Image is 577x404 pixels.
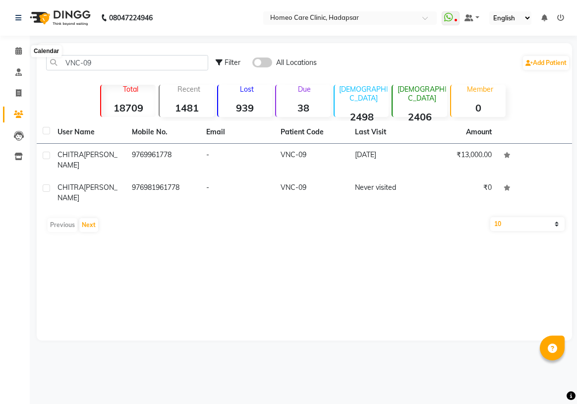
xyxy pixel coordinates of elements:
[222,85,273,94] p: Lost
[46,55,208,70] input: Search by Name/Mobile/Email/Code
[58,150,84,159] span: CHITRA
[25,4,93,32] img: logo
[58,183,84,192] span: CHITRA
[523,56,569,70] a: Add Patient
[276,58,317,68] span: All Locations
[423,176,498,209] td: ₹0
[200,176,275,209] td: -
[349,144,423,176] td: [DATE]
[349,121,423,144] th: Last Visit
[275,144,349,176] td: VNC-09
[164,85,214,94] p: Recent
[31,46,61,58] div: Calendar
[58,183,117,202] span: [PERSON_NAME]
[126,121,200,144] th: Mobile No.
[423,144,498,176] td: ₹13,000.00
[79,218,98,232] button: Next
[339,85,389,103] p: [DEMOGRAPHIC_DATA]
[200,121,275,144] th: Email
[535,364,567,394] iframe: chat widget
[225,58,240,67] span: Filter
[126,144,200,176] td: 9769961778
[58,150,117,170] span: [PERSON_NAME]
[109,4,153,32] b: 08047224946
[126,176,200,209] td: 976981961778
[160,102,214,114] strong: 1481
[275,121,349,144] th: Patient Code
[455,85,506,94] p: Member
[200,144,275,176] td: -
[105,85,156,94] p: Total
[275,176,349,209] td: VNC-09
[349,176,423,209] td: Never visited
[101,102,156,114] strong: 18709
[218,102,273,114] strong: 939
[278,85,331,94] p: Due
[460,121,498,143] th: Amount
[276,102,331,114] strong: 38
[397,85,447,103] p: [DEMOGRAPHIC_DATA]
[451,102,506,114] strong: 0
[335,111,389,123] strong: 2498
[393,111,447,123] strong: 2406
[52,121,126,144] th: User Name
